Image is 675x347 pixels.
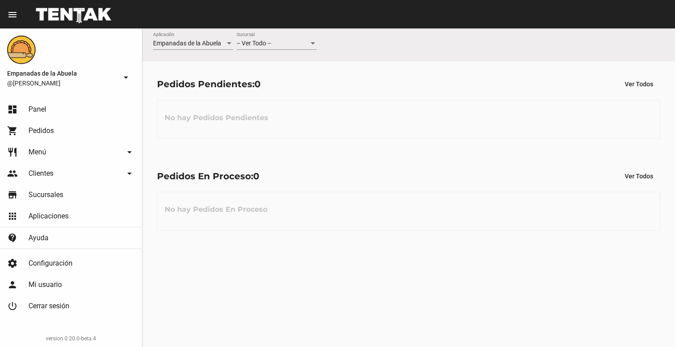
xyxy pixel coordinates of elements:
[7,190,18,200] mat-icon: store
[158,105,275,131] h3: No hay Pedidos Pendientes
[7,279,18,290] mat-icon: person
[124,168,135,179] mat-icon: arrow_drop_down
[7,36,36,64] img: f0136945-ed32-4f7c-91e3-a375bc4bb2c5.png
[28,302,69,311] span: Cerrar sesión
[7,68,117,79] span: Empanadas de la Abuela
[28,105,46,114] span: Panel
[625,173,653,180] span: Ver Todos
[253,171,259,182] span: 0
[7,9,18,20] mat-icon: menu
[28,212,69,221] span: Aplicaciones
[7,233,18,243] mat-icon: contact_support
[7,79,117,88] span: @[PERSON_NAME]
[7,211,18,222] mat-icon: apps
[121,72,131,83] mat-icon: arrow_drop_down
[28,234,49,242] span: Ayuda
[618,168,660,184] button: Ver Todos
[28,259,73,268] span: Configuración
[157,169,259,183] div: Pedidos En Proceso:
[28,148,46,157] span: Menú
[7,168,18,179] mat-icon: people
[28,169,53,178] span: Clientes
[7,334,135,343] div: version 0.20.0-beta.4
[153,40,221,47] span: Empanadas de la Abuela
[255,79,261,89] span: 0
[7,301,18,311] mat-icon: power_settings_new
[124,147,135,157] mat-icon: arrow_drop_down
[7,147,18,157] mat-icon: restaurant
[618,76,660,92] button: Ver Todos
[158,196,275,223] h3: No hay Pedidos En Proceso
[28,280,62,289] span: Mi usuario
[237,40,271,47] span: -- Ver Todo --
[28,126,54,135] span: Pedidos
[28,190,63,199] span: Sucursales
[625,81,653,88] span: Ver Todos
[7,258,18,269] mat-icon: settings
[7,104,18,115] mat-icon: dashboard
[157,77,261,91] div: Pedidos Pendientes:
[7,125,18,136] mat-icon: shopping_cart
